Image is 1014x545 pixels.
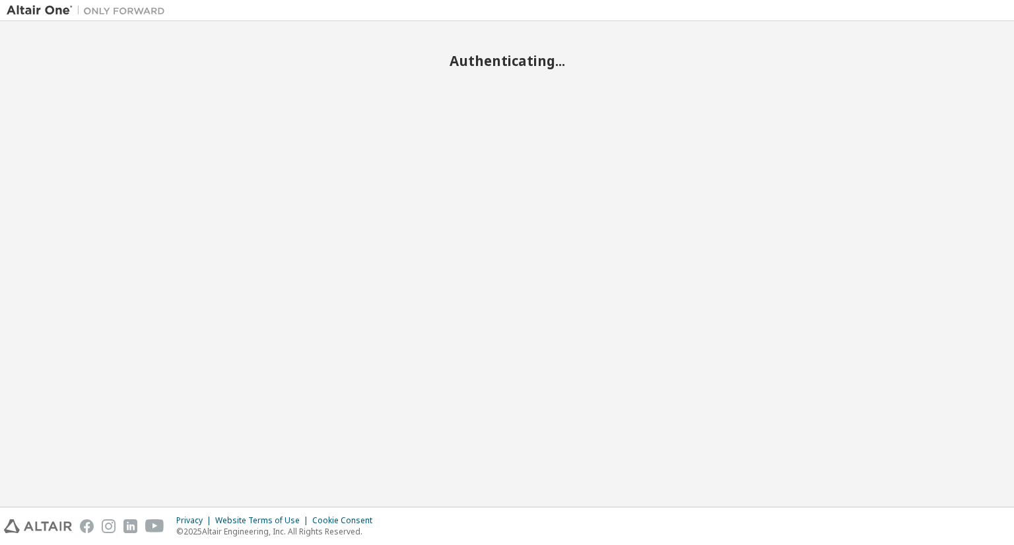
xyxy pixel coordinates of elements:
[102,519,116,533] img: instagram.svg
[312,515,380,526] div: Cookie Consent
[80,519,94,533] img: facebook.svg
[215,515,312,526] div: Website Terms of Use
[176,515,215,526] div: Privacy
[4,519,72,533] img: altair_logo.svg
[7,4,172,17] img: Altair One
[123,519,137,533] img: linkedin.svg
[145,519,164,533] img: youtube.svg
[176,526,380,537] p: © 2025 Altair Engineering, Inc. All Rights Reserved.
[7,52,1007,69] h2: Authenticating...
